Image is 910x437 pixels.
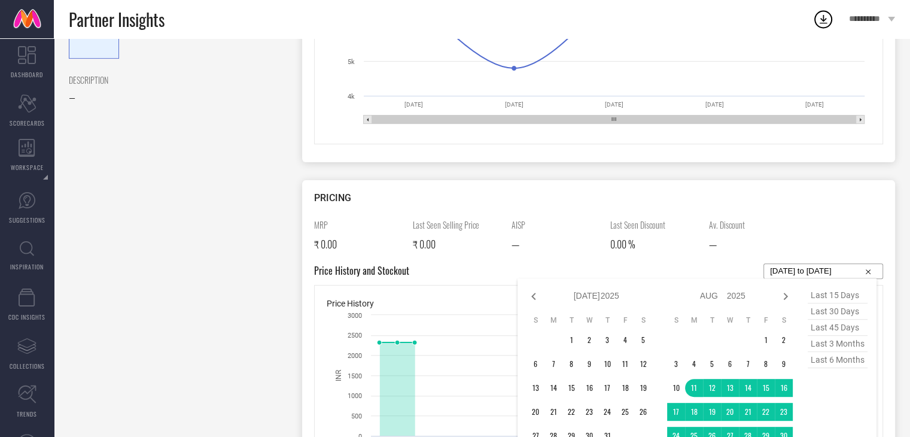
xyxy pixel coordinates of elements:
td: Sun Jul 06 2025 [526,355,544,373]
td: Sat Aug 02 2025 [775,331,793,349]
td: Sun Aug 10 2025 [667,379,685,397]
td: Mon Aug 18 2025 [685,403,703,421]
span: INSPIRATION [10,262,44,271]
td: Tue Jul 15 2025 [562,379,580,397]
text: [DATE] [505,101,524,108]
td: Sun Aug 17 2025 [667,403,685,421]
td: Wed Aug 20 2025 [721,403,739,421]
th: Tuesday [703,315,721,325]
span: Last Seen Selling Price [413,218,503,231]
th: Sunday [667,315,685,325]
th: Monday [544,315,562,325]
td: Sat Jul 05 2025 [634,331,652,349]
td: Wed Jul 09 2025 [580,355,598,373]
td: Sat Aug 09 2025 [775,355,793,373]
span: TRENDS [17,409,37,418]
th: Thursday [739,315,757,325]
text: 500 [351,412,362,420]
span: DASHBOARD [11,70,43,79]
td: Wed Jul 16 2025 [580,379,598,397]
td: Tue Aug 19 2025 [703,403,721,421]
span: AISP [512,218,601,231]
span: last 30 days [808,304,868,320]
text: [DATE] [805,101,824,108]
input: Select... [770,264,876,278]
td: Sat Aug 23 2025 [775,403,793,421]
td: Sun Jul 13 2025 [526,379,544,397]
th: Saturday [775,315,793,325]
th: Friday [616,315,634,325]
th: Wednesday [721,315,739,325]
span: DESCRIPTION [69,74,275,86]
td: Sat Jul 12 2025 [634,355,652,373]
span: Last Seen Discount [610,218,700,231]
td: Tue Jul 22 2025 [562,403,580,421]
th: Tuesday [562,315,580,325]
td: Sat Aug 16 2025 [775,379,793,397]
span: WORKSPACE [11,163,44,172]
div: Next month [778,289,793,304]
span: — [69,93,75,103]
span: Price History [327,299,374,308]
td: Tue Jul 08 2025 [562,355,580,373]
td: Sat Jul 26 2025 [634,403,652,421]
td: Wed Jul 02 2025 [580,331,598,349]
td: Mon Jul 14 2025 [544,379,562,397]
span: — [512,237,519,251]
span: SCORECARDS [10,119,45,128]
td: Thu Jul 03 2025 [598,331,616,349]
span: ₹ 0.00 [413,237,436,251]
th: Saturday [634,315,652,325]
td: Wed Aug 06 2025 [721,355,739,373]
text: 1500 [348,372,362,380]
span: Av. Discount [709,218,799,231]
text: [DATE] [404,101,423,108]
td: Thu Aug 21 2025 [739,403,757,421]
th: Monday [685,315,703,325]
span: last 3 months [808,336,868,352]
th: Friday [757,315,775,325]
text: 5k [348,58,355,66]
span: Partner Insights [69,7,165,32]
span: last 6 months [808,352,868,368]
td: Thu Aug 07 2025 [739,355,757,373]
span: 0.00 % [610,237,635,251]
td: Fri Jul 11 2025 [616,355,634,373]
td: Fri Aug 22 2025 [757,403,775,421]
div: Open download list [812,8,834,30]
span: ₹ 0.00 [314,237,337,251]
td: Fri Aug 15 2025 [757,379,775,397]
div: Previous month [526,289,541,304]
td: Sat Jul 19 2025 [634,379,652,397]
td: Thu Jul 10 2025 [598,355,616,373]
span: CDC INSIGHTS [8,312,45,321]
span: MRP [314,218,404,231]
text: [DATE] [605,101,623,108]
td: Fri Aug 01 2025 [757,331,775,349]
td: Thu Aug 14 2025 [739,379,757,397]
text: INR [334,369,343,381]
text: 4k [348,93,355,101]
th: Wednesday [580,315,598,325]
td: Mon Jul 07 2025 [544,355,562,373]
div: PRICING [314,192,883,204]
span: — [709,237,717,251]
span: last 45 days [808,320,868,336]
text: 1000 [348,392,362,400]
td: Sun Jul 20 2025 [526,403,544,421]
td: Fri Jul 25 2025 [616,403,634,421]
td: Mon Aug 11 2025 [685,379,703,397]
td: Mon Jul 21 2025 [544,403,562,421]
td: Wed Aug 13 2025 [721,379,739,397]
text: 2500 [348,332,362,339]
th: Thursday [598,315,616,325]
td: Mon Aug 04 2025 [685,355,703,373]
th: Sunday [526,315,544,325]
td: Fri Aug 08 2025 [757,355,775,373]
span: last 15 days [808,287,868,304]
text: 3000 [348,312,362,320]
text: 2000 [348,352,362,360]
td: Tue Aug 05 2025 [703,355,721,373]
td: Tue Aug 12 2025 [703,379,721,397]
td: Thu Jul 17 2025 [598,379,616,397]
